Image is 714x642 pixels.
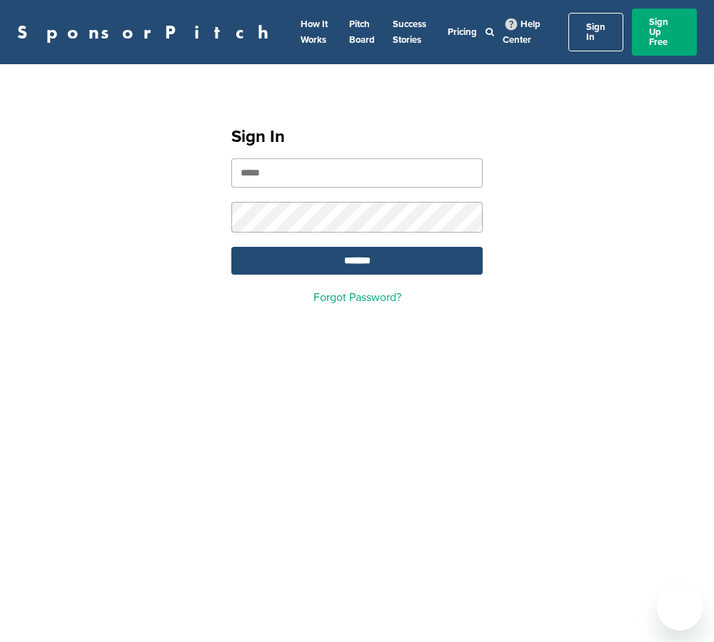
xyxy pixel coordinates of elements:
a: How It Works [301,19,328,46]
iframe: Button to launch messaging window [657,585,703,631]
h1: Sign In [231,124,483,150]
a: SponsorPitch [17,23,278,41]
a: Pitch Board [349,19,375,46]
a: Forgot Password? [313,290,401,305]
a: Pricing [448,26,477,38]
a: Help Center [503,16,540,49]
a: Success Stories [393,19,426,46]
a: Sign In [568,13,623,51]
a: Sign Up Free [632,9,697,56]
